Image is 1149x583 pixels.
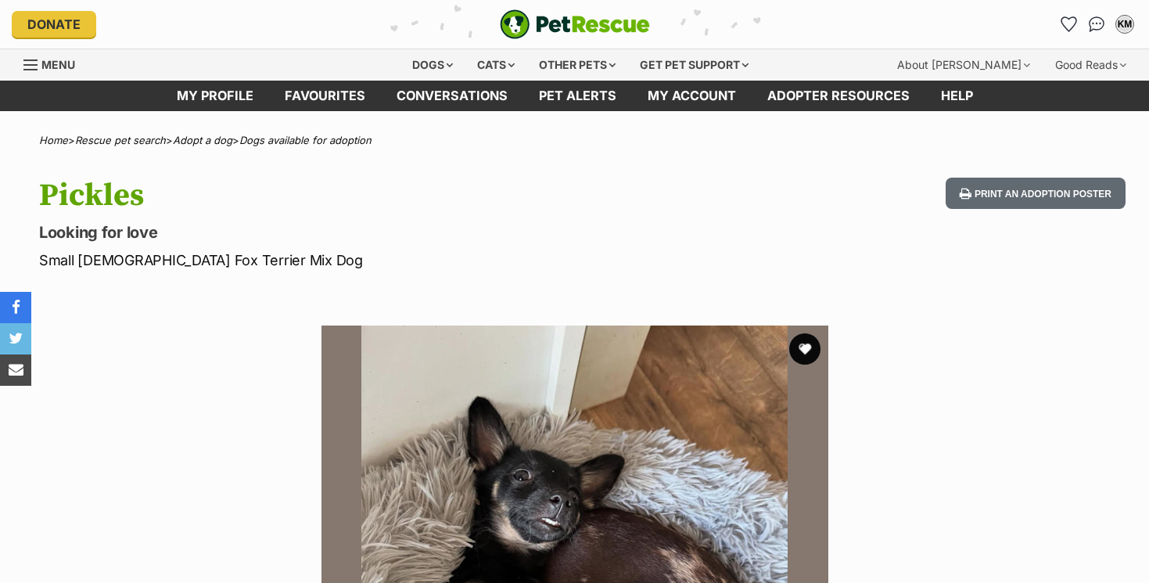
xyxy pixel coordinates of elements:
a: My profile [161,81,269,111]
a: conversations [381,81,523,111]
img: logo-e224e6f780fb5917bec1dbf3a21bbac754714ae5b6737aabdf751b685950b380.svg [500,9,650,39]
button: Print an adoption poster [946,178,1126,210]
a: Dogs available for adoption [239,134,372,146]
a: Donate [12,11,96,38]
p: Looking for love [39,221,700,243]
a: PetRescue [500,9,650,39]
span: Menu [41,58,75,71]
a: Home [39,134,68,146]
a: Conversations [1084,12,1109,37]
a: Rescue pet search [75,134,166,146]
a: Pet alerts [523,81,632,111]
div: KM [1117,16,1133,32]
div: Get pet support [629,49,759,81]
a: Favourites [269,81,381,111]
button: favourite [789,333,820,365]
img: chat-41dd97257d64d25036548639549fe6c8038ab92f7586957e7f3b1b290dea8141.svg [1089,16,1105,32]
a: Adopter resources [752,81,925,111]
a: My account [632,81,752,111]
a: Menu [23,49,86,77]
div: Good Reads [1044,49,1137,81]
a: Adopt a dog [173,134,232,146]
a: Help [925,81,989,111]
ul: Account quick links [1056,12,1137,37]
p: Small [DEMOGRAPHIC_DATA] Fox Terrier Mix Dog [39,250,700,271]
div: Other pets [528,49,627,81]
button: My account [1112,12,1137,37]
div: Dogs [401,49,464,81]
h1: Pickles [39,178,700,214]
div: Cats [466,49,526,81]
div: About [PERSON_NAME] [886,49,1041,81]
a: Favourites [1056,12,1081,37]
